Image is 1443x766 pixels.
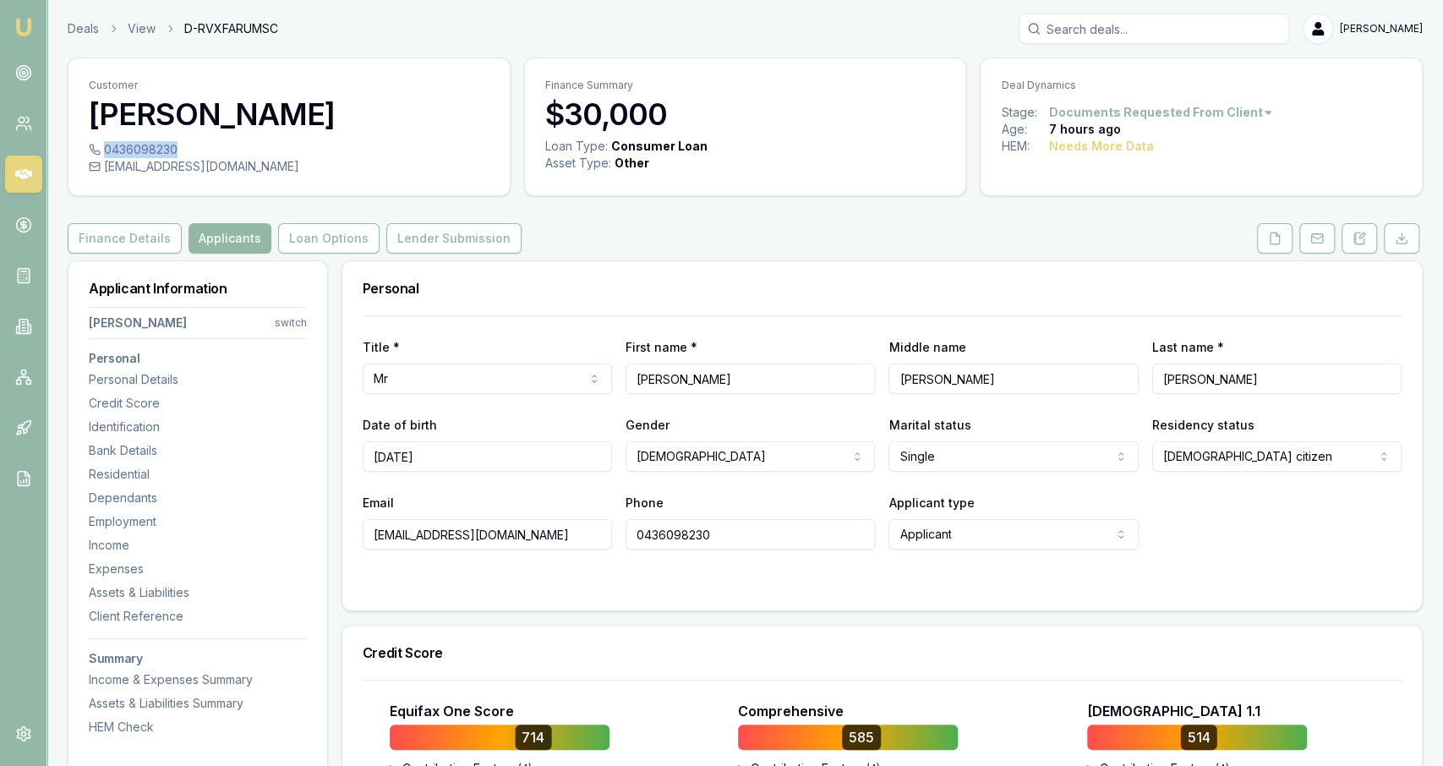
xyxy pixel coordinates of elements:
div: Age: [1001,121,1048,138]
div: Income [89,537,307,554]
h3: Personal [363,282,1402,295]
img: emu-icon-u.png [14,17,34,37]
div: Income & Expenses Summary [89,671,307,688]
div: Dependants [89,490,307,506]
button: Finance Details [68,223,182,254]
div: [PERSON_NAME] [89,315,187,331]
div: Loan Type: [545,138,608,155]
div: 0436098230 [89,141,489,158]
a: View [128,20,156,37]
p: Finance Summary [545,79,946,92]
div: Personal Details [89,371,307,388]
button: Documents Requested From Client [1048,104,1274,121]
a: Lender Submission [383,223,525,254]
p: Customer [89,79,489,92]
label: Date of birth [363,418,437,432]
p: Deal Dynamics [1001,79,1402,92]
div: Asset Type : [545,155,611,172]
input: DD/MM/YYYY [363,441,612,472]
label: Gender [626,418,670,432]
div: Expenses [89,561,307,577]
h3: [PERSON_NAME] [89,97,489,131]
p: [DEMOGRAPHIC_DATA] 1.1 [1087,701,1260,721]
div: Credit Score [89,395,307,412]
label: First name * [626,340,697,354]
label: Marital status [888,418,970,432]
div: Identification [89,419,307,435]
a: Finance Details [68,223,185,254]
div: Bank Details [89,442,307,459]
label: Residency status [1152,418,1254,432]
div: Employment [89,513,307,530]
label: Email [363,495,394,510]
span: D-RVXFARUMSC [184,20,278,37]
h3: Summary [89,653,307,665]
div: Other [615,155,649,172]
input: Search deals [1019,14,1289,44]
p: Equifax One Score [390,701,514,721]
button: Loan Options [278,223,380,254]
nav: breadcrumb [68,20,278,37]
div: Stage: [1001,104,1048,121]
button: Lender Submission [386,223,522,254]
label: Middle name [888,340,965,354]
h3: Credit Score [363,646,1402,659]
div: HEM: [1001,138,1048,155]
div: [EMAIL_ADDRESS][DOMAIN_NAME] [89,158,489,175]
div: Consumer Loan [611,138,708,155]
label: Title * [363,340,400,354]
div: Assets & Liabilities [89,584,307,601]
div: 585 [842,725,881,750]
input: 0431 234 567 [626,519,875,550]
div: HEM Check [89,719,307,736]
div: Assets & Liabilities Summary [89,695,307,712]
label: Applicant type [888,495,974,510]
p: Comprehensive [738,701,844,721]
a: Deals [68,20,99,37]
label: Phone [626,495,664,510]
a: Loan Options [275,223,383,254]
h3: Applicant Information [89,282,307,295]
button: Applicants [189,223,271,254]
div: 514 [1181,725,1217,750]
h3: $30,000 [545,97,946,131]
div: 7 hours ago [1048,121,1120,138]
a: Applicants [185,223,275,254]
div: Residential [89,466,307,483]
div: switch [275,316,307,330]
div: 714 [515,725,551,750]
div: Client Reference [89,608,307,625]
div: Needs More Data [1048,138,1153,155]
h3: Personal [89,353,307,364]
span: [PERSON_NAME] [1340,22,1423,36]
label: Last name * [1152,340,1224,354]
